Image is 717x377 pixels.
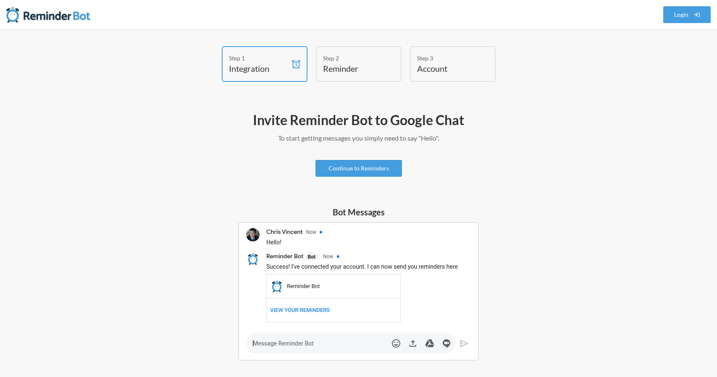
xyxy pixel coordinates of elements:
div: Step 2 [323,54,382,63]
div: Step 3 [417,54,476,63]
a: Continue to Reminders [315,160,402,177]
img: Reminder Bot [6,6,90,23]
div: Step 1 [229,54,288,63]
a: Login [663,6,711,23]
h4: Account [417,63,476,74]
h2: Invite Reminder Bot to Google Chat [115,111,602,129]
h4: Integration [229,63,288,74]
h5: Bot Messages [238,206,479,218]
p: To start getting messages you simply need to say "Hello". [115,133,602,143]
h4: Reminder [323,63,382,74]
